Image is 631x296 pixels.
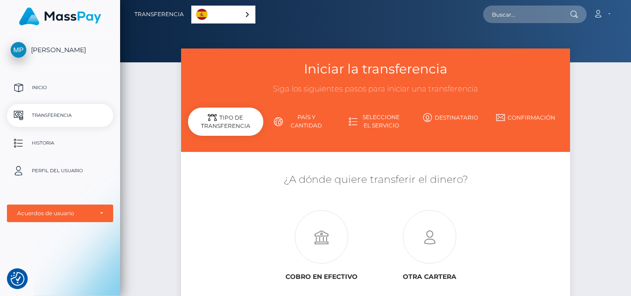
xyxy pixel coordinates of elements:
[413,109,488,126] a: Destinatario
[192,6,255,23] a: Español
[7,132,113,155] a: Historia
[188,84,563,95] h3: Siga los siguientes pasos para iniciar una transferencia
[7,205,113,222] button: Acuerdos de usuario
[188,108,263,136] div: Tipo de transferencia
[17,210,93,217] div: Acuerdos de usuario
[11,164,109,178] p: Perfil del usuario
[134,5,184,24] a: Transferencia
[11,272,24,286] img: Revisit consent button
[19,7,101,25] img: MassPay
[7,159,113,182] a: Perfil del usuario
[11,109,109,122] p: Transferencia
[382,273,477,281] h6: Otra cartera
[263,109,338,133] a: País y cantidad
[7,76,113,99] a: Inicio
[338,109,413,133] a: Seleccione el servicio
[7,104,113,127] a: Transferencia
[191,6,255,24] div: Language
[274,273,369,281] h6: Cobro en efectivo
[191,6,255,24] aside: Language selected: Español
[188,60,563,78] h3: Iniciar la transferencia
[483,6,570,23] input: Buscar...
[11,272,24,286] button: Consent Preferences
[188,173,563,187] h5: ¿A dónde quiere transferir el dinero?
[7,46,113,54] span: [PERSON_NAME]
[488,109,563,126] a: Confirmación
[11,81,109,95] p: Inicio
[11,136,109,150] p: Historia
